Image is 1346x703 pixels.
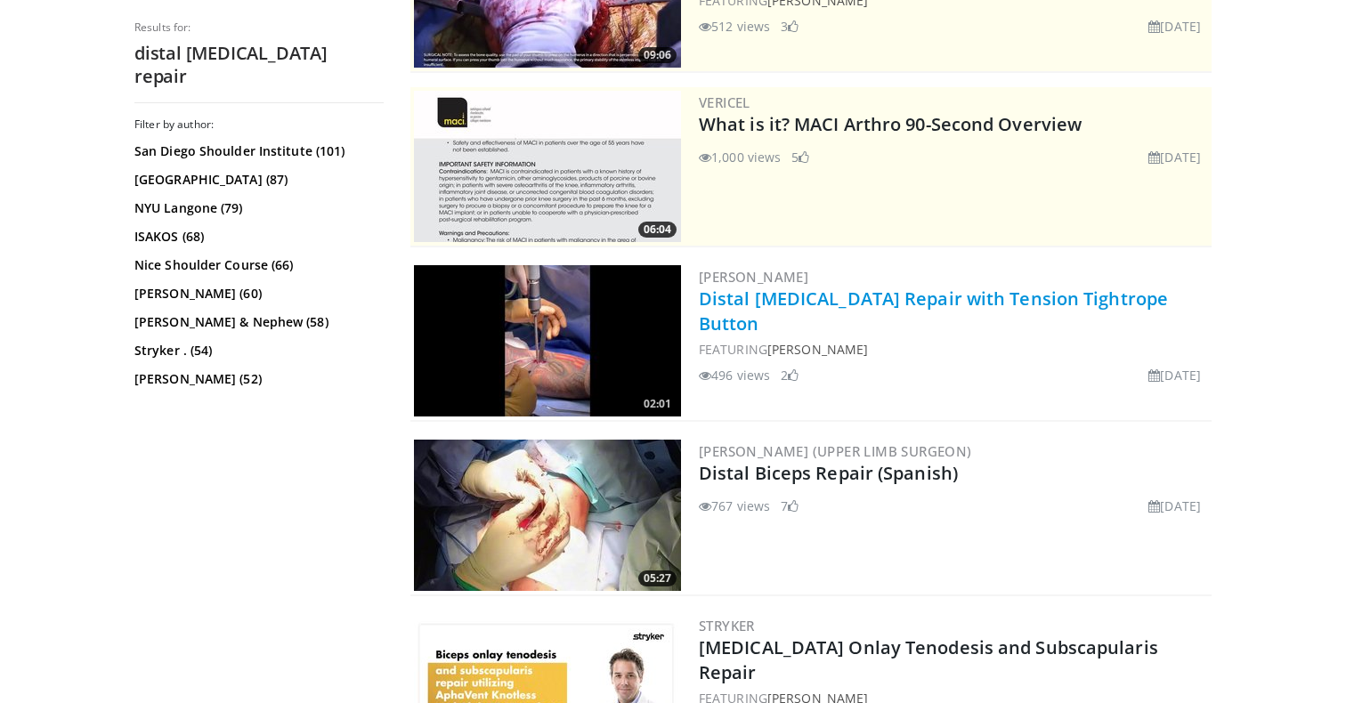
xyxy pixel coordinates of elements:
a: [PERSON_NAME] (52) [134,370,379,388]
li: 7 [781,497,799,515]
img: aa6cc8ed-3dbf-4b6a-8d82-4a06f68b6688.300x170_q85_crop-smart_upscale.jpg [414,91,681,242]
li: 5 [791,148,809,166]
a: Vericel [699,93,750,111]
span: 02:01 [638,396,677,412]
li: [DATE] [1148,17,1201,36]
li: [DATE] [1148,366,1201,384]
a: [MEDICAL_DATA] Onlay Tenodesis and Subscapularis Repair [699,635,1158,684]
a: NYU Langone (79) [134,199,379,217]
span: 09:06 [638,47,677,63]
p: Results for: [134,20,384,35]
a: San Diego Shoulder Institute (101) [134,142,379,160]
li: 3 [781,17,799,36]
li: 496 views [699,366,770,384]
a: 06:04 [414,91,681,242]
a: Stryker [699,617,755,634]
img: 6b0fd8a9-231e-4c22-ad18-a817b40fa229.300x170_q85_crop-smart_upscale.jpg [414,265,681,416]
a: Distal Biceps Repair (Spanish) [699,461,958,485]
a: ISAKOS (68) [134,228,379,246]
li: [DATE] [1148,148,1201,166]
h3: Filter by author: [134,117,384,132]
a: Distal [MEDICAL_DATA] Repair with Tension Tightrope Button [699,287,1168,335]
a: 02:01 [414,265,681,416]
a: [PERSON_NAME] [699,268,808,286]
li: 767 views [699,497,770,515]
a: [PERSON_NAME] & Nephew (58) [134,313,379,331]
a: Nice Shoulder Course (66) [134,256,379,274]
a: [GEOGRAPHIC_DATA] (87) [134,171,379,189]
li: [DATE] [1148,497,1201,515]
li: 2 [781,366,799,384]
h2: distal [MEDICAL_DATA] repair [134,42,384,88]
a: [PERSON_NAME] [767,341,868,358]
li: 1,000 views [699,148,781,166]
a: [PERSON_NAME] (Upper limb surgeon) [699,442,972,460]
img: 9b796985-e507-4c9e-8a23-3c2355bfa458.300x170_q85_crop-smart_upscale.jpg [414,440,681,591]
a: 05:27 [414,440,681,591]
span: 06:04 [638,222,677,238]
a: [PERSON_NAME] (60) [134,285,379,303]
div: FEATURING [699,340,1208,359]
li: 512 views [699,17,770,36]
a: What is it? MACI Arthro 90-Second Overview [699,112,1082,136]
a: Stryker . (54) [134,342,379,360]
span: 05:27 [638,570,677,586]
